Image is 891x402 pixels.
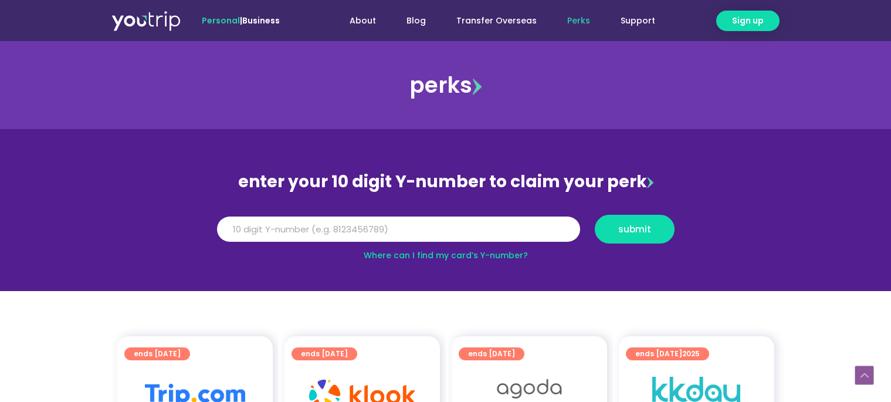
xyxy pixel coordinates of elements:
form: Y Number [217,215,675,252]
span: ends [DATE] [134,347,181,360]
a: Sign up [716,11,780,31]
a: ends [DATE] [292,347,357,360]
a: Support [605,10,670,32]
a: ends [DATE] [459,347,524,360]
input: 10 digit Y-number (e.g. 8123456789) [217,217,580,242]
a: About [334,10,391,32]
span: Sign up [732,15,764,27]
a: ends [DATE]2025 [626,347,709,360]
a: Business [242,15,280,26]
a: Transfer Overseas [441,10,552,32]
div: enter your 10 digit Y-number to claim your perk [211,167,680,197]
span: ends [DATE] [635,347,700,360]
nav: Menu [311,10,670,32]
a: ends [DATE] [124,347,190,360]
span: 2025 [682,349,700,359]
span: submit [618,225,651,234]
button: submit [595,215,675,244]
span: Personal [202,15,240,26]
span: ends [DATE] [301,347,348,360]
span: | [202,15,280,26]
span: ends [DATE] [468,347,515,360]
a: Perks [552,10,605,32]
a: Blog [391,10,441,32]
a: Where can I find my card’s Y-number? [364,249,528,261]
